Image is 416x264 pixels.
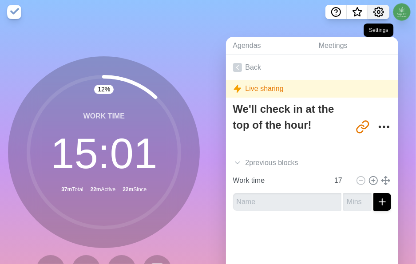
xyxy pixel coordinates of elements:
[375,118,393,136] button: More
[354,118,372,136] button: Share link
[343,193,372,211] input: Mins
[230,172,329,189] input: Name
[312,37,398,55] a: Meetings
[233,193,342,211] input: Name
[331,172,352,189] input: Mins
[7,5,21,19] img: timeblocks logo
[226,154,399,172] div: 2 previous block
[347,5,368,19] button: What’s new
[325,5,347,19] button: Help
[368,5,389,19] button: Settings
[226,37,312,55] a: Agendas
[226,80,399,98] div: Live sharing
[226,55,399,80] a: Back
[295,158,298,168] span: s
